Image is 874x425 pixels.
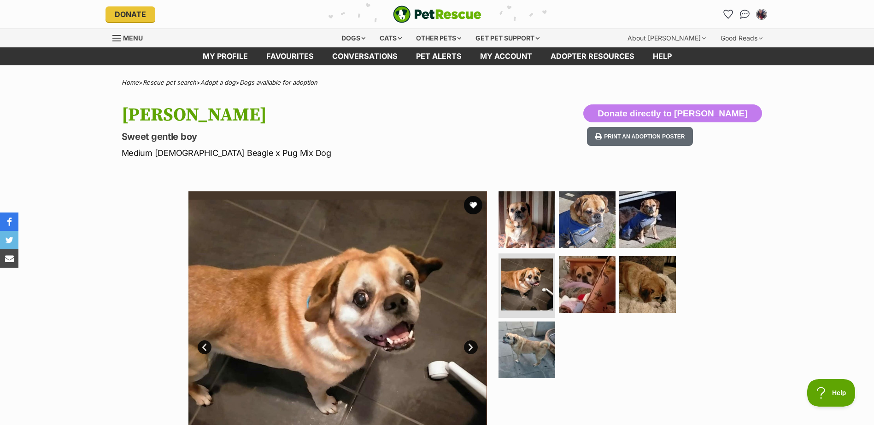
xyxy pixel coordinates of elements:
[194,47,257,65] a: My profile
[499,322,555,378] img: Photo of Vinnie
[559,191,616,248] img: Photo of Vinnie
[407,47,471,65] a: Pet alerts
[122,104,511,126] h1: [PERSON_NAME]
[257,47,323,65] a: Favourites
[393,6,481,23] img: logo-e224e6f780fb5917bec1dbf3a21bbac754714ae5b6737aabdf751b685950b380.svg
[122,147,511,159] p: Medium [DEMOGRAPHIC_DATA] Beagle x Pug Mix Dog
[123,34,143,42] span: Menu
[198,340,211,354] a: Prev
[335,29,372,47] div: Dogs
[143,79,196,86] a: Rescue pet search
[619,191,676,248] img: Photo of Vinnie
[499,191,555,248] img: Photo of Vinnie
[410,29,468,47] div: Other pets
[464,196,482,214] button: favourite
[464,340,478,354] a: Next
[373,29,408,47] div: Cats
[757,10,766,19] img: Nina lenk profile pic
[754,7,769,22] button: My account
[112,29,149,46] a: Menu
[714,29,769,47] div: Good Reads
[99,79,776,86] div: > > >
[122,79,139,86] a: Home
[501,258,553,310] img: Photo of Vinnie
[471,47,541,65] a: My account
[721,7,736,22] a: Favourites
[644,47,681,65] a: Help
[619,256,676,313] img: Photo of Vinnie
[587,127,693,146] button: Print an adoption poster
[200,79,235,86] a: Adopt a dog
[583,104,762,123] button: Donate directly to [PERSON_NAME]
[559,256,616,313] img: Photo of Vinnie
[621,29,712,47] div: About [PERSON_NAME]
[740,10,750,19] img: chat-41dd97257d64d25036548639549fe6c8038ab92f7586957e7f3b1b290dea8141.svg
[122,130,511,143] p: Sweet gentle boy
[469,29,546,47] div: Get pet support
[240,79,317,86] a: Dogs available for adoption
[721,7,769,22] ul: Account quick links
[738,7,752,22] a: Conversations
[393,6,481,23] a: PetRescue
[323,47,407,65] a: conversations
[541,47,644,65] a: Adopter resources
[106,6,155,22] a: Donate
[807,379,856,407] iframe: Help Scout Beacon - Open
